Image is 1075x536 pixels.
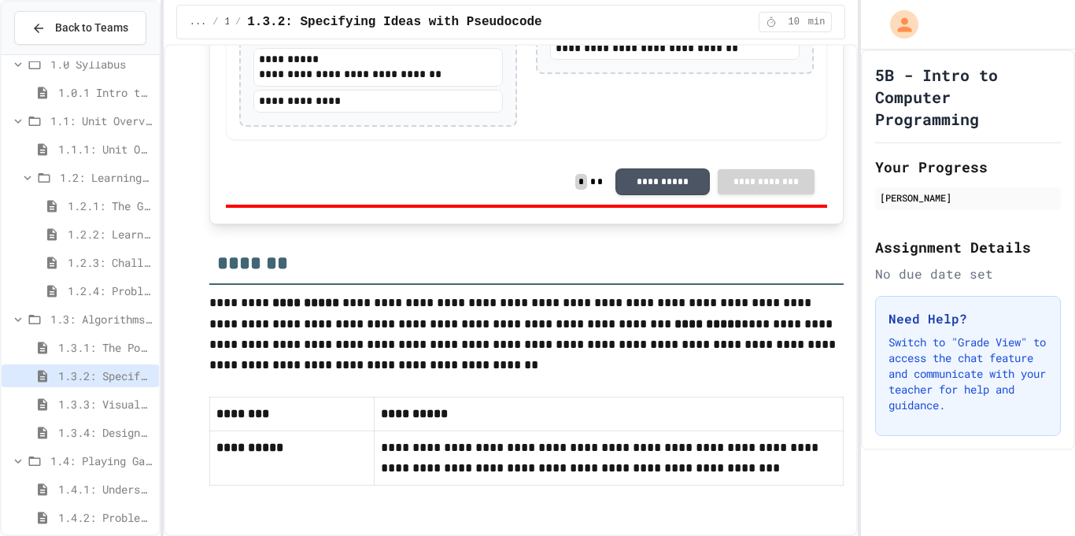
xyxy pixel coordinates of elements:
[58,84,153,101] span: 1.0.1 Intro to Python - Course Syllabus
[875,156,1061,178] h2: Your Progress
[50,453,153,469] span: 1.4: Playing Games
[58,481,153,497] span: 1.4.1: Understanding Games with Flowcharts
[58,509,153,526] span: 1.4.2: Problem Solving Reflection
[875,264,1061,283] div: No due date set
[58,396,153,412] span: 1.3.3: Visualizing Logic with Flowcharts
[888,335,1047,413] p: Switch to "Grade View" to access the chat feature and communicate with your teacher for help and ...
[58,424,153,441] span: 1.3.4: Designing Flowcharts
[212,16,218,28] span: /
[60,169,153,186] span: 1.2: Learning to Solve Hard Problems
[247,13,541,31] span: 1.3.2: Specifying Ideas with Pseudocode
[68,226,153,242] span: 1.2.2: Learning to Solve Hard Problems
[808,16,826,28] span: min
[58,368,153,384] span: 1.3.2: Specifying Ideas with Pseudocode
[888,309,1047,328] h3: Need Help?
[68,198,153,214] span: 1.2.1: The Growth Mindset
[14,11,146,45] button: Back to Teams
[225,16,230,28] span: 1.3: Algorithms - from Pseudocode to Flowcharts
[190,16,207,28] span: ...
[68,254,153,271] span: 1.2.3: Challenge Problem - The Bridge
[874,6,922,43] div: My Account
[50,113,153,129] span: 1.1: Unit Overview
[55,20,128,36] span: Back to Teams
[235,16,241,28] span: /
[875,236,1061,258] h2: Assignment Details
[58,339,153,356] span: 1.3.1: The Power of Algorithms
[781,16,807,28] span: 10
[50,56,153,72] span: 1.0 Syllabus
[880,190,1056,205] div: [PERSON_NAME]
[68,283,153,299] span: 1.2.4: Problem Solving Practice
[58,141,153,157] span: 1.1.1: Unit Overview
[875,64,1061,130] h1: 5B - Intro to Computer Programming
[50,311,153,327] span: 1.3: Algorithms - from Pseudocode to Flowcharts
